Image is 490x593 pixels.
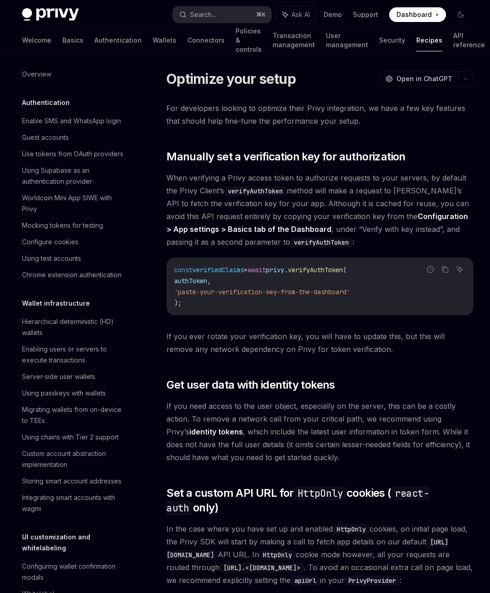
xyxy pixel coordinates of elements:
[22,192,127,214] div: Worldcoin Mini App SIWE with Privy
[15,267,132,283] a: Chrome extension authentication
[174,266,193,274] span: const
[26,15,45,22] div: v 4.0.25
[166,522,473,587] span: In the case where you have set up and enabled cookies, on initial page load, the Privy SDK will s...
[166,149,406,164] span: Manually set a verification key for authorization
[15,429,132,445] a: Using chains with Tier 2 support
[189,427,243,437] a: identity tokens
[22,404,127,426] div: Migrating wallets from on-device to TEEs
[15,473,132,489] a: Storing smart account addresses
[15,558,132,586] a: Configuring wallet confirmation modals
[380,71,458,87] button: Open in ChatGPT
[266,266,284,274] span: privy
[62,29,83,51] a: Basics
[187,29,225,51] a: Connectors
[389,7,446,22] a: Dashboard
[453,29,485,51] a: API reference
[15,341,132,368] a: Enabling users or servers to execute transactions
[166,71,296,87] h1: Optimize your setup
[345,576,400,586] code: PrivyProvider
[454,264,466,275] button: Ask AI
[35,54,82,60] div: Domain Overview
[276,6,316,23] button: Ask AI
[244,266,248,274] span: =
[15,190,132,217] a: Worldcoin Mini App SIWE with Privy
[22,316,127,338] div: Hierarchical deterministic (HD) wallets
[15,129,132,146] a: Guest accounts
[439,264,451,275] button: Copy the contents from the code block
[94,29,142,51] a: Authentication
[15,489,132,517] a: Integrating smart accounts with wagmi
[291,576,320,586] code: apiUrl
[396,74,452,83] span: Open in ChatGPT
[15,15,22,22] img: logo_orange.svg
[24,24,101,31] div: Domain: [DOMAIN_NAME]
[294,486,347,500] code: HttpOnly
[22,448,127,470] div: Custom account abstraction implementation
[15,146,132,162] a: Use tokens from OAuth providers
[22,69,51,80] div: Overview
[343,266,347,274] span: (
[15,445,132,473] a: Custom account abstraction implementation
[174,299,182,307] span: );
[22,492,127,514] div: Integrating smart accounts with wagmi
[15,24,22,31] img: website_grey.svg
[22,29,51,51] a: Welcome
[292,10,310,19] span: Ask AI
[22,115,121,126] div: Enable SMS and WhatsApp login
[273,29,315,51] a: Transaction management
[224,186,286,196] code: verifyAuthToken
[259,550,296,560] code: HttpOnly
[288,266,343,274] span: verifyAuthToken
[22,269,121,280] div: Chrome extension authentication
[220,563,304,573] code: [URL].<[DOMAIN_NAME]>
[453,7,468,22] button: Toggle dark mode
[22,132,69,143] div: Guest accounts
[333,524,369,534] code: HttpOnly
[15,217,132,234] a: Mocking tokens for testing
[22,148,123,159] div: Use tokens from OAuth providers
[396,10,432,19] span: Dashboard
[379,29,405,51] a: Security
[22,388,106,399] div: Using passkeys with wallets
[101,54,154,60] div: Keywords by Traffic
[174,277,207,285] span: authToken
[22,532,132,554] h5: UI customization and whitelabeling
[166,102,473,127] span: For developers looking to optimize their Privy integration, we have a few key features that shoul...
[22,476,121,487] div: Storing smart account addresses
[22,236,78,247] div: Configure cookies
[15,250,132,267] a: Using test accounts
[22,561,127,583] div: Configuring wallet confirmation modals
[174,288,350,296] span: 'paste-your-verification-key-from-the-dashboard'
[153,29,176,51] a: Wallets
[25,53,32,60] img: tab_domain_overview_orange.svg
[22,432,119,443] div: Using chains with Tier 2 support
[424,264,436,275] button: Report incorrect code
[22,97,70,108] h5: Authentication
[15,313,132,341] a: Hierarchical deterministic (HD) wallets
[22,253,81,264] div: Using test accounts
[166,171,473,248] span: When verifying a Privy access token to authorize requests to your servers, by default the Privy C...
[416,29,442,51] a: Recipes
[166,400,473,464] span: If you need access to the user object, especially on the server, this can be a costly action. To ...
[207,277,211,285] span: ,
[166,486,473,515] span: Set a custom API URL for cookies ( only)
[326,29,368,51] a: User management
[91,53,99,60] img: tab_keywords_by_traffic_grey.svg
[166,378,335,392] span: Get user data with identity tokens
[256,11,266,18] span: ⌘ K
[236,29,262,51] a: Policies & controls
[284,266,288,274] span: .
[324,10,342,19] a: Demo
[15,385,132,401] a: Using passkeys with wallets
[15,162,132,190] a: Using Supabase as an authentication provider
[15,368,132,385] a: Server-side user wallets
[22,165,127,187] div: Using Supabase as an authentication provider
[15,113,132,129] a: Enable SMS and WhatsApp login
[15,401,132,429] a: Migrating wallets from on-device to TEEs
[166,486,429,515] code: react-auth
[22,371,95,382] div: Server-side user wallets
[290,237,352,247] code: verifyAuthToken
[15,234,132,250] a: Configure cookies
[22,298,90,309] h5: Wallet infrastructure
[22,220,103,231] div: Mocking tokens for testing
